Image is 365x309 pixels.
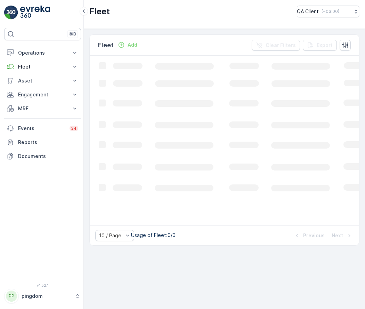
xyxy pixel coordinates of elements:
[317,42,333,49] p: Export
[4,6,18,19] img: logo
[4,102,81,116] button: MRF
[89,6,110,17] p: Fleet
[4,289,81,303] button: PPpingdom
[18,91,67,98] p: Engagement
[18,77,67,84] p: Asset
[22,293,71,300] p: pingdom
[303,40,337,51] button: Export
[18,63,67,70] p: Fleet
[4,149,81,163] a: Documents
[98,40,114,50] p: Fleet
[331,231,354,240] button: Next
[18,105,67,112] p: MRF
[332,232,343,239] p: Next
[128,41,137,48] p: Add
[4,60,81,74] button: Fleet
[131,232,176,239] p: Usage of Fleet : 0/0
[4,46,81,60] button: Operations
[4,74,81,88] button: Asset
[71,126,77,131] p: 34
[4,135,81,149] a: Reports
[6,291,17,302] div: PP
[18,139,78,146] p: Reports
[18,125,65,132] p: Events
[18,49,67,56] p: Operations
[4,88,81,102] button: Engagement
[266,42,296,49] p: Clear Filters
[297,6,359,17] button: QA Client(+03:00)
[20,6,50,19] img: logo_light-DOdMpM7g.png
[18,153,78,160] p: Documents
[322,9,339,14] p: ( +03:00 )
[69,31,76,37] p: ⌘B
[4,283,81,287] span: v 1.52.1
[293,231,325,240] button: Previous
[303,232,325,239] p: Previous
[115,41,140,49] button: Add
[297,8,319,15] p: QA Client
[252,40,300,51] button: Clear Filters
[4,121,81,135] a: Events34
